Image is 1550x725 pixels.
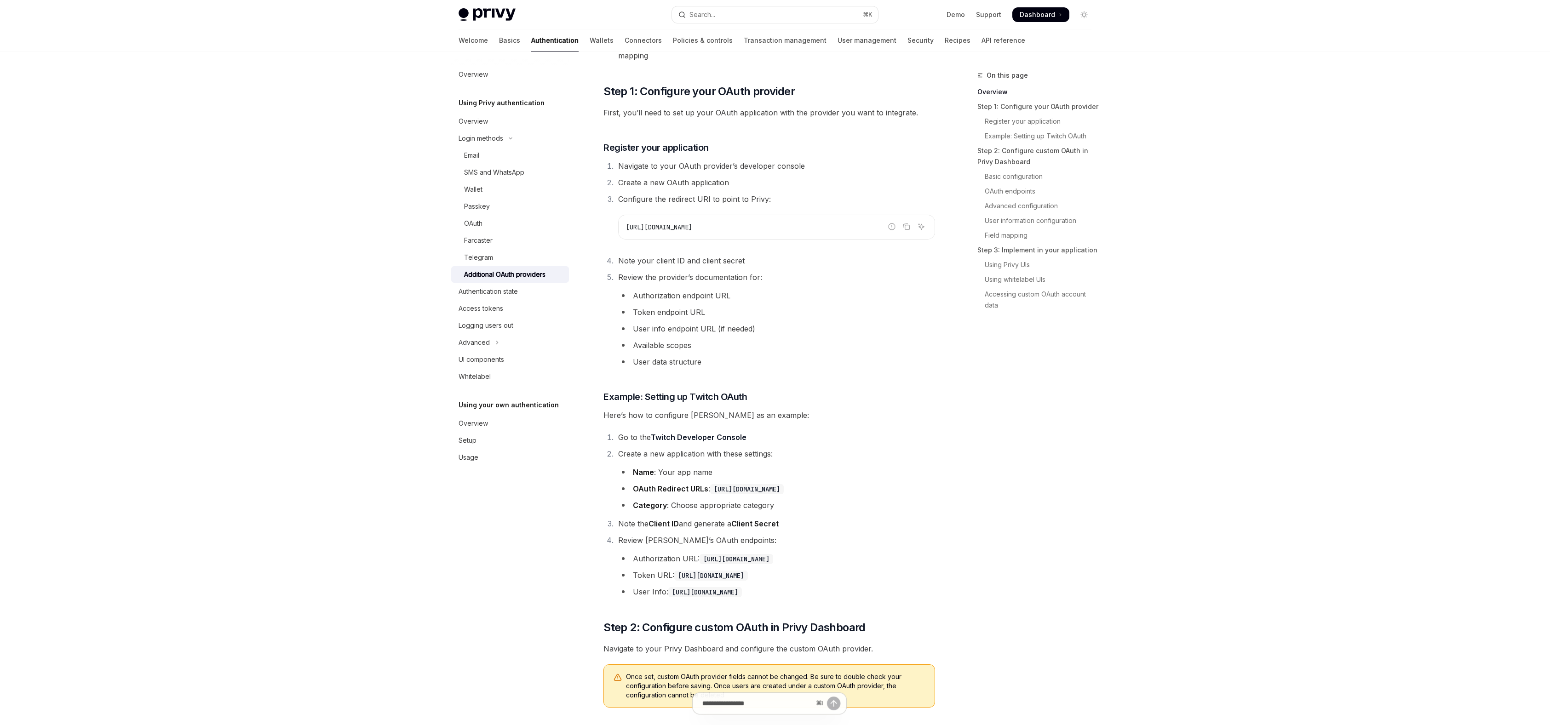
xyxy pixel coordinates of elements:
a: Overview [451,113,569,130]
a: API reference [982,29,1025,51]
a: Using Privy UIs [977,257,1099,272]
button: Toggle Advanced section [451,334,569,351]
li: Note the and generate a [615,517,935,530]
a: Overview [451,415,569,432]
div: Login methods [459,133,503,144]
button: Open search [672,6,878,23]
a: Demo [947,10,965,19]
svg: Warning [613,673,622,682]
a: Twitch Developer Console [651,433,746,442]
a: Basics [499,29,520,51]
a: Transaction management [744,29,827,51]
span: Dashboard [1020,10,1055,19]
a: Basic configuration [977,169,1099,184]
a: Accessing custom OAuth account data [977,287,1099,313]
div: SMS and WhatsApp [464,167,524,178]
div: Wallet [464,184,482,195]
button: Report incorrect code [886,221,898,233]
a: Security [907,29,934,51]
div: Logging users out [459,320,513,331]
a: User management [838,29,896,51]
span: Here’s how to configure [PERSON_NAME] as an example: [603,409,935,422]
a: Access tokens [451,300,569,317]
div: Search... [689,9,715,20]
span: [URL][DOMAIN_NAME] [626,223,692,231]
a: Telegram [451,249,569,266]
li: Create a new application with these settings: [615,447,935,512]
div: Access tokens [459,303,503,314]
a: Passkey [451,198,569,215]
a: Whitelabel [451,368,569,385]
button: Ask AI [915,221,927,233]
span: Example: Setting up Twitch OAuth [603,390,747,403]
div: UI components [459,354,504,365]
a: UI components [451,351,569,368]
div: Advanced [459,337,490,348]
a: Overview [977,85,1099,99]
input: Ask a question... [702,693,812,714]
strong: Client ID [649,519,679,528]
h5: Using your own authentication [459,400,559,411]
span: Step 2: Configure custom OAuth in Privy Dashboard [603,620,866,635]
strong: OAuth Redirect URLs [633,484,708,493]
strong: Category [633,501,667,510]
a: Step 2: Configure custom OAuth in Privy Dashboard [977,143,1099,169]
a: Using whitelabel UIs [977,272,1099,287]
span: Once set, custom OAuth provider fields cannot be changed. Be sure to double check your configurat... [626,672,925,700]
strong: Client Secret [731,519,779,528]
a: Connectors [625,29,662,51]
a: Farcaster [451,232,569,249]
a: Authentication state [451,283,569,300]
li: Token endpoint URL [618,306,935,319]
div: Overview [459,418,488,429]
a: OAuth [451,215,569,232]
li: User Info: [618,585,935,598]
a: Support [976,10,1001,19]
a: Logging users out [451,317,569,334]
a: Step 1: Configure your OAuth provider [977,99,1099,114]
span: ⌘ K [863,11,873,18]
div: Usage [459,452,478,463]
a: Advanced configuration [977,199,1099,213]
a: User information configuration [977,213,1099,228]
a: SMS and WhatsApp [451,164,569,181]
li: User data structure [618,355,935,368]
div: Passkey [464,201,490,212]
div: Additional OAuth providers [464,269,545,280]
span: Navigate to your Privy Dashboard and configure the custom OAuth provider. [603,642,935,655]
div: Telegram [464,252,493,263]
button: Copy the contents from the code block [901,221,913,233]
li: : Choose appropriate category [618,499,935,512]
span: Step 1: Configure your OAuth provider [603,84,795,99]
a: Welcome [459,29,488,51]
a: Email [451,147,569,164]
button: Toggle dark mode [1077,7,1091,22]
li: Available scopes [618,339,935,352]
li: Go to the [615,431,935,444]
a: Field mapping [977,228,1099,243]
li: User info endpoint URL (if needed) [618,322,935,335]
a: OAuth endpoints [977,184,1099,199]
li: : [618,482,935,495]
button: Send message [827,696,840,710]
h5: Using Privy authentication [459,97,545,108]
a: Wallet [451,181,569,198]
div: Overview [459,69,488,80]
li: Authorization URL: [618,552,935,565]
li: Token URL: [618,569,935,582]
a: Example: Setting up Twitch OAuth [977,129,1099,143]
li: Authorization endpoint URL [618,289,935,302]
li: Navigate to your OAuth provider’s developer console [615,160,935,172]
a: Register your application [977,114,1099,129]
a: Recipes [945,29,970,51]
li: Configure the redirect URI to point to Privy: [615,193,935,240]
div: Farcaster [464,235,493,246]
a: Policies & controls [673,29,733,51]
a: Authentication [531,29,579,51]
li: Note your client ID and client secret [615,254,935,267]
li: Review [PERSON_NAME]’s OAuth endpoints: [615,534,935,598]
code: [URL][DOMAIN_NAME] [700,554,773,564]
li: Review the provider’s documentation for: [615,271,935,368]
span: Register your application [603,141,709,154]
span: On this page [987,70,1028,81]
